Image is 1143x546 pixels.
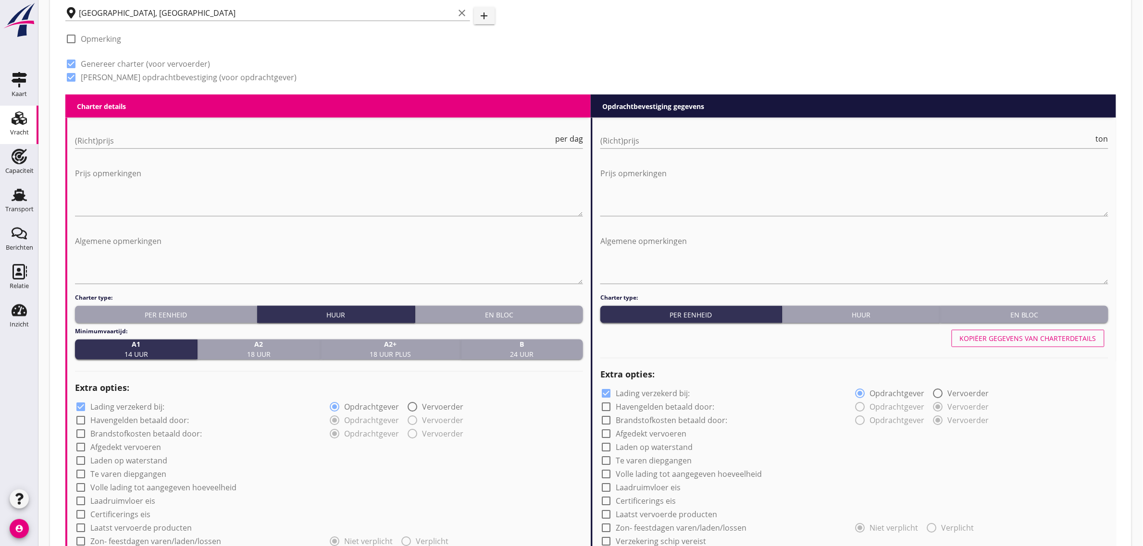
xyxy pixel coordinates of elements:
label: Vervoerder [948,389,989,399]
i: add [479,10,490,22]
label: Opdrachtgever [870,389,925,399]
label: Havengelden betaald door: [90,416,189,425]
button: Per eenheid [75,306,257,323]
label: Opmerking [81,34,121,44]
span: ton [1096,135,1108,143]
button: Kopiëer gegevens van charterdetails [952,330,1105,347]
button: A218 uur [198,340,320,360]
label: Laatst vervoerde producten [90,523,192,533]
input: (Richt)prijs [600,133,1094,148]
button: En bloc [941,306,1108,323]
label: Certificerings eis [616,497,676,506]
span: 24 uur [510,340,534,360]
div: Berichten [6,244,33,251]
div: Per eenheid [79,310,253,320]
span: 18 uur [247,340,271,360]
div: Vracht [10,129,29,135]
strong: A2+ [370,340,411,350]
label: Havengelden betaald door: [616,402,714,412]
h4: Minimumvaartijd: [75,327,583,336]
h4: Charter type: [75,293,583,302]
h2: Extra opties: [600,368,1108,381]
button: A114 uur [75,340,198,360]
label: Zon- feestdagen varen/laden/lossen [616,523,746,533]
textarea: Algemene opmerkingen [600,233,1108,284]
div: Per eenheid [604,310,778,320]
label: Te varen diepgangen [90,470,166,479]
label: Te varen diepgangen [616,456,692,466]
label: Brandstofkosten betaald door: [616,416,727,425]
div: Capaciteit [5,168,34,174]
div: En bloc [419,310,579,320]
label: Volle lading tot aangegeven hoeveelheid [616,470,762,479]
label: Lading verzekerd bij: [616,389,690,399]
div: En bloc [944,310,1105,320]
span: 14 uur [124,340,148,360]
label: Laden op waterstand [90,456,167,466]
textarea: Prijs opmerkingen [600,166,1108,216]
button: B24 uur [461,340,583,360]
textarea: Algemene opmerkingen [75,233,583,284]
strong: A1 [124,340,148,350]
div: Transport [5,206,34,212]
button: Huur [783,306,941,323]
div: Huur [261,310,411,320]
button: A2+18 uur plus [321,340,461,360]
label: Laden op waterstand [616,443,693,452]
button: Huur [257,306,416,323]
div: Relatie [10,283,29,289]
label: Laadruimvloer eis [616,483,681,493]
div: Inzicht [10,321,29,328]
h2: Extra opties: [75,382,583,395]
input: (Richt)prijs [75,133,553,148]
label: Laatst vervoerde producten [616,510,717,520]
label: Vervoerder [422,402,464,412]
label: Opdrachtgever [345,402,399,412]
div: Huur [786,310,937,320]
div: Kopiëer gegevens van charterdetails [960,334,1096,344]
label: Volle lading tot aangegeven hoeveelheid [90,483,236,493]
label: Genereer charter (voor vervoerder) [81,59,210,69]
label: [PERSON_NAME] opdrachtbevestiging (voor opdrachtgever) [81,73,297,82]
span: 18 uur plus [370,340,411,360]
span: per dag [555,135,583,143]
textarea: Prijs opmerkingen [75,166,583,216]
i: clear [457,7,468,19]
i: account_circle [10,519,29,538]
div: Kaart [12,91,27,97]
button: En bloc [415,306,583,323]
button: Per eenheid [600,306,783,323]
input: Losplaats [79,5,455,21]
label: Laadruimvloer eis [90,497,155,506]
label: Afgedekt vervoeren [90,443,161,452]
label: Certificerings eis [90,510,150,520]
img: logo-small.a267ee39.svg [2,2,37,38]
label: Brandstofkosten betaald door: [90,429,202,439]
h4: Charter type: [600,293,1108,302]
label: Lading verzekerd bij: [90,402,164,412]
strong: A2 [247,340,271,350]
label: Afgedekt vervoeren [616,429,686,439]
strong: B [510,340,534,350]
